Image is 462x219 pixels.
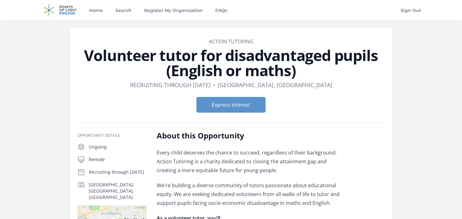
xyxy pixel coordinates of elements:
p: We're building a diverse community of tutors passionate about educational equity. We are seeking ... [157,181,341,207]
p: Remote [89,156,147,163]
a: Action Tutoring [209,38,253,45]
dd: [GEOGRAPHIC_DATA], [GEOGRAPHIC_DATA] [218,81,332,89]
h2: About this Opportunity [157,131,341,141]
p: Every child deserves the chance to succeed, regardless of their background. Action Tutoring is a ... [157,148,341,175]
dd: Recruiting through [DATE] [130,81,211,89]
button: Express Interest [196,97,266,113]
h3: Opportunity Details [77,133,147,138]
div: • [213,81,215,89]
p: Ongoing [89,144,147,150]
h1: Volunteer tutor for disadvantaged pupils (English or maths) [77,48,385,78]
p: Recruiting through [DATE] [89,169,147,175]
p: [GEOGRAPHIC_DATA], [GEOGRAPHIC_DATA], [GEOGRAPHIC_DATA] [89,182,147,200]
